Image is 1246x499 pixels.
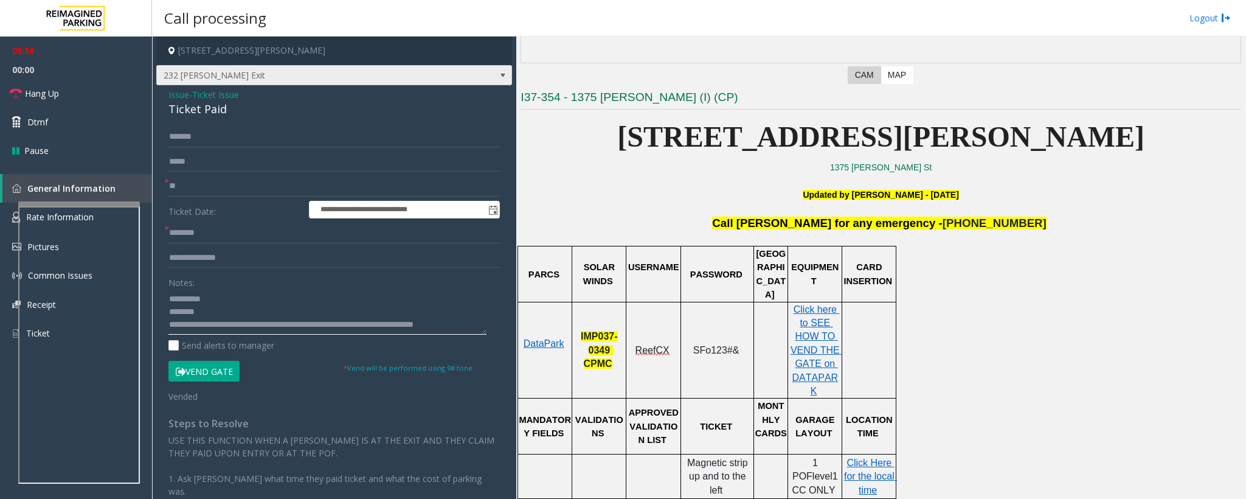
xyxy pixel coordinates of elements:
span: Vended [168,391,198,402]
span: EQUIPMENT [791,262,839,285]
span: ReefCX [635,345,670,356]
span: VALIDATIONS [575,415,623,438]
img: 'icon' [12,271,22,281]
span: Pause [24,144,49,157]
label: CAM [848,66,881,84]
label: Ticket Date: [165,201,306,219]
button: Vend Gate [168,361,240,382]
span: Hang Up [25,87,59,100]
span: GARAGE LAYOUT [795,415,837,438]
span: APPROVED VALIDATION LIST [629,408,681,445]
label: Map [881,66,913,84]
label: Notes: [168,272,195,289]
a: 1375 [PERSON_NAME] St [830,162,932,172]
span: CARD INSERTION [843,262,892,285]
img: 'icon' [12,243,21,251]
span: P [528,270,535,279]
img: 'icon' [12,328,20,339]
span: SOLAR WINDS [583,262,617,285]
span: Ticket Issue [192,88,239,101]
span: DataPark [524,338,564,349]
span: 1 CC ONLY [792,471,841,495]
a: General Information [2,174,152,203]
span: Click here to SEE HOW TO VEND THE GATE on DATAPARK [791,304,842,396]
span: MONTHLY CARDS [755,401,787,438]
span: Dtmf [27,116,48,128]
span: [PHONE_NUMBER] [943,217,1047,229]
span: Issue [168,88,189,101]
h4: [STREET_ADDRESS][PERSON_NAME] [156,37,512,65]
span: Magnetic strip up and to the left [687,458,750,495]
span: TICKET [700,422,732,431]
span: IMP037-0349 CPMC [581,331,617,369]
a: Click Here for the local time [844,458,897,495]
span: [GEOGRAPHIC_DATA] [756,249,786,299]
h4: Steps to Resolve [168,418,500,430]
span: [STREET_ADDRESS][PERSON_NAME] [617,120,1144,153]
span: Click Here for the local time [844,458,897,495]
h3: Call processing [158,3,272,33]
img: 'icon' [12,212,20,223]
img: 'icon' [12,184,21,193]
span: SFo123#& [693,345,739,355]
label: Send alerts to manager [168,339,274,352]
span: 232 [PERSON_NAME] Exit [157,66,441,85]
h3: I37-354 - 1375 [PERSON_NAME] (I) (CP) [521,89,1241,110]
span: LOCATION TIME [846,415,895,438]
small: Vend will be performed using 9# tone [344,363,472,372]
span: Toggle popup [486,201,499,218]
a: Click here to SEE HOW TO VEND THE GATE on DATAPARK [791,305,842,396]
span: MANDATORY FIELDS [519,415,571,438]
span: PASSWORD [690,270,742,279]
span: - [189,89,239,100]
font: Updated by [PERSON_NAME] - [DATE] [803,190,958,200]
img: 'icon' [12,301,21,309]
a: Logout [1189,12,1231,24]
span: General Information [27,183,116,194]
img: logout [1221,12,1231,24]
span: Call [PERSON_NAME] for any emergency - [712,217,942,229]
div: Ticket Paid [168,101,500,117]
span: ARCS [534,270,559,279]
a: DataPark [524,339,564,349]
span: USERNAME [628,262,679,272]
span: level [812,471,832,481]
